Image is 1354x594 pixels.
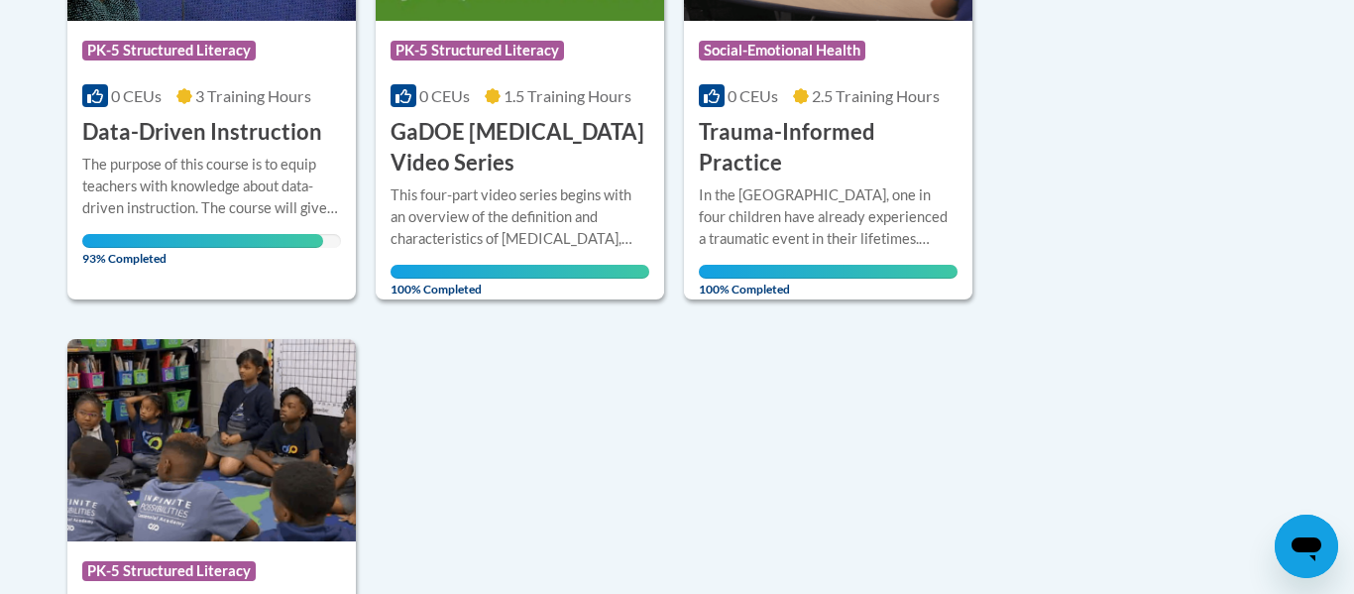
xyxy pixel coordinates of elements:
h3: GaDOE [MEDICAL_DATA] Video Series [391,117,649,178]
div: Your progress [82,234,323,248]
div: The purpose of this course is to equip teachers with knowledge about data-driven instruction. The... [82,154,341,219]
span: 100% Completed [699,265,958,297]
h3: Data-Driven Instruction [82,117,322,148]
span: PK-5 Structured Literacy [391,41,564,60]
span: 1.5 Training Hours [504,86,631,105]
span: 100% Completed [391,265,649,297]
div: Your progress [699,265,958,279]
iframe: Button to launch messaging window [1275,515,1338,578]
span: 0 CEUs [728,86,778,105]
span: PK-5 Structured Literacy [82,41,256,60]
span: Social-Emotional Health [699,41,865,60]
span: 2.5 Training Hours [812,86,940,105]
span: 0 CEUs [111,86,162,105]
span: 93% Completed [82,234,323,266]
div: Your progress [391,265,649,279]
img: Course Logo [67,339,356,541]
span: PK-5 Structured Literacy [82,561,256,581]
div: In the [GEOGRAPHIC_DATA], one in four children have already experienced a traumatic event in thei... [699,184,958,250]
span: 3 Training Hours [195,86,311,105]
h3: Trauma-Informed Practice [699,117,958,178]
div: This four-part video series begins with an overview of the definition and characteristics of [MED... [391,184,649,250]
span: 0 CEUs [419,86,470,105]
